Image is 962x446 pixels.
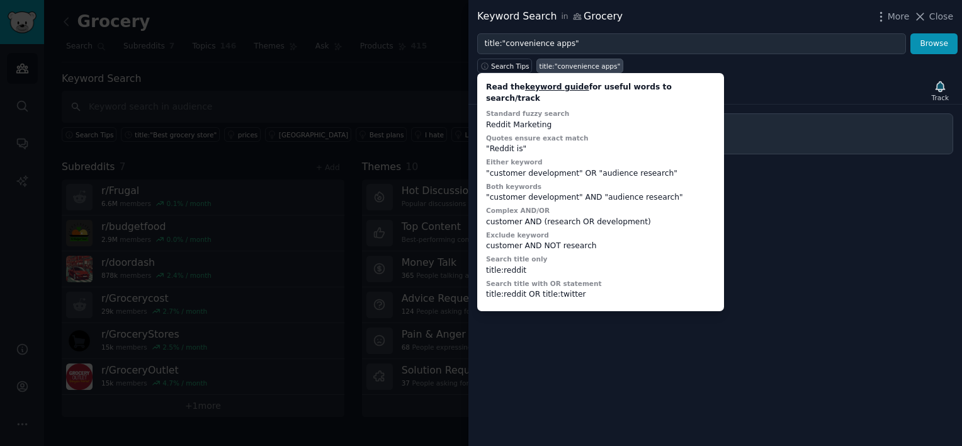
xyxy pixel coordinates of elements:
label: Search title with OR statement [486,280,601,287]
label: Both keywords [486,183,541,190]
div: customer AND NOT research [486,241,715,252]
div: Read the for useful words to search/track [486,82,715,104]
div: Keyword Search Grocery [477,9,623,25]
span: Close [929,10,953,23]
div: Reddit Marketing [486,120,715,131]
span: in [561,11,568,23]
button: More [874,10,910,23]
div: "customer development" AND "audience research" [486,192,715,203]
label: Standard fuzzy search [486,110,569,117]
div: title:"convenience apps" [540,62,621,71]
div: Track [932,93,949,102]
button: Track [927,77,953,104]
label: Exclude keyword [486,231,549,239]
span: Search Tips [491,62,529,71]
span: More [888,10,910,23]
div: customer AND (research OR development) [486,217,715,228]
div: "customer development" OR "audience research" [486,168,715,180]
label: Quotes ensure exact match [486,134,589,142]
input: Try a keyword related to your business [477,33,906,55]
label: Either keyword [486,158,543,166]
label: Search title only [486,255,547,263]
a: title:"convenience apps" [536,59,623,73]
div: "Reddit is" [486,144,715,155]
button: Search Tips [477,59,532,73]
button: Browse [910,33,958,55]
a: keyword guide [525,83,589,91]
label: Complex AND/OR [486,207,550,214]
div: title:reddit [486,265,715,277]
div: title:reddit OR title:twitter [486,289,715,300]
button: Close [914,10,953,23]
